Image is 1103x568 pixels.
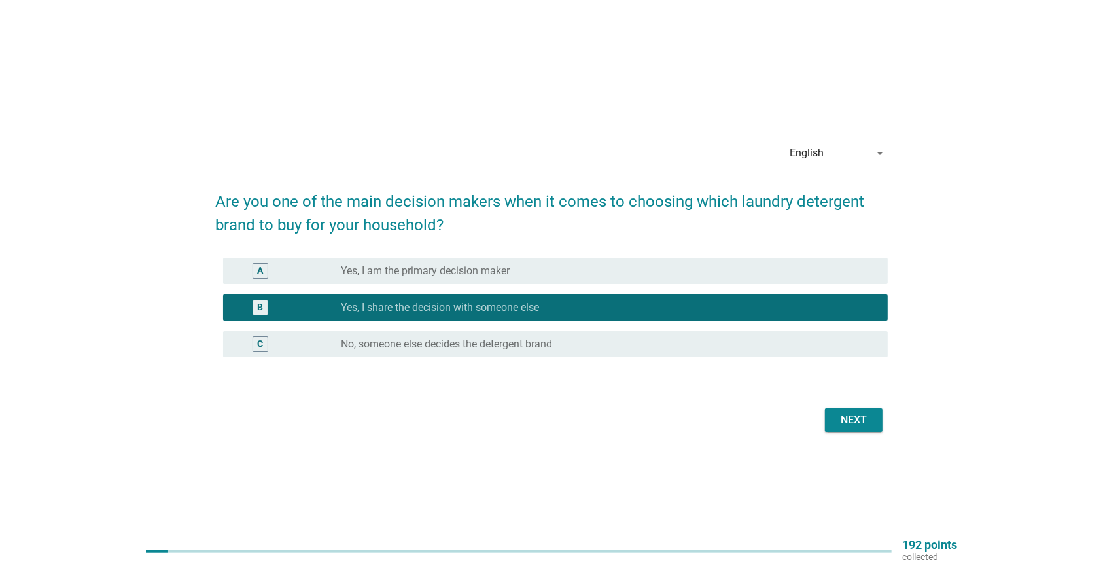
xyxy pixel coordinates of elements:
div: C [258,338,264,351]
button: Next [825,408,883,432]
p: 192 points [902,539,957,551]
label: Yes, I am the primary decision maker [341,264,510,277]
div: English [790,147,824,159]
div: Next [835,412,872,428]
div: B [258,301,264,315]
label: Yes, I share the decision with someone else [341,301,539,314]
h2: Are you one of the main decision makers when it comes to choosing which laundry detergent brand t... [215,177,888,237]
label: No, someone else decides the detergent brand [341,338,552,351]
div: A [258,264,264,278]
p: collected [902,551,957,563]
i: arrow_drop_down [872,145,888,161]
